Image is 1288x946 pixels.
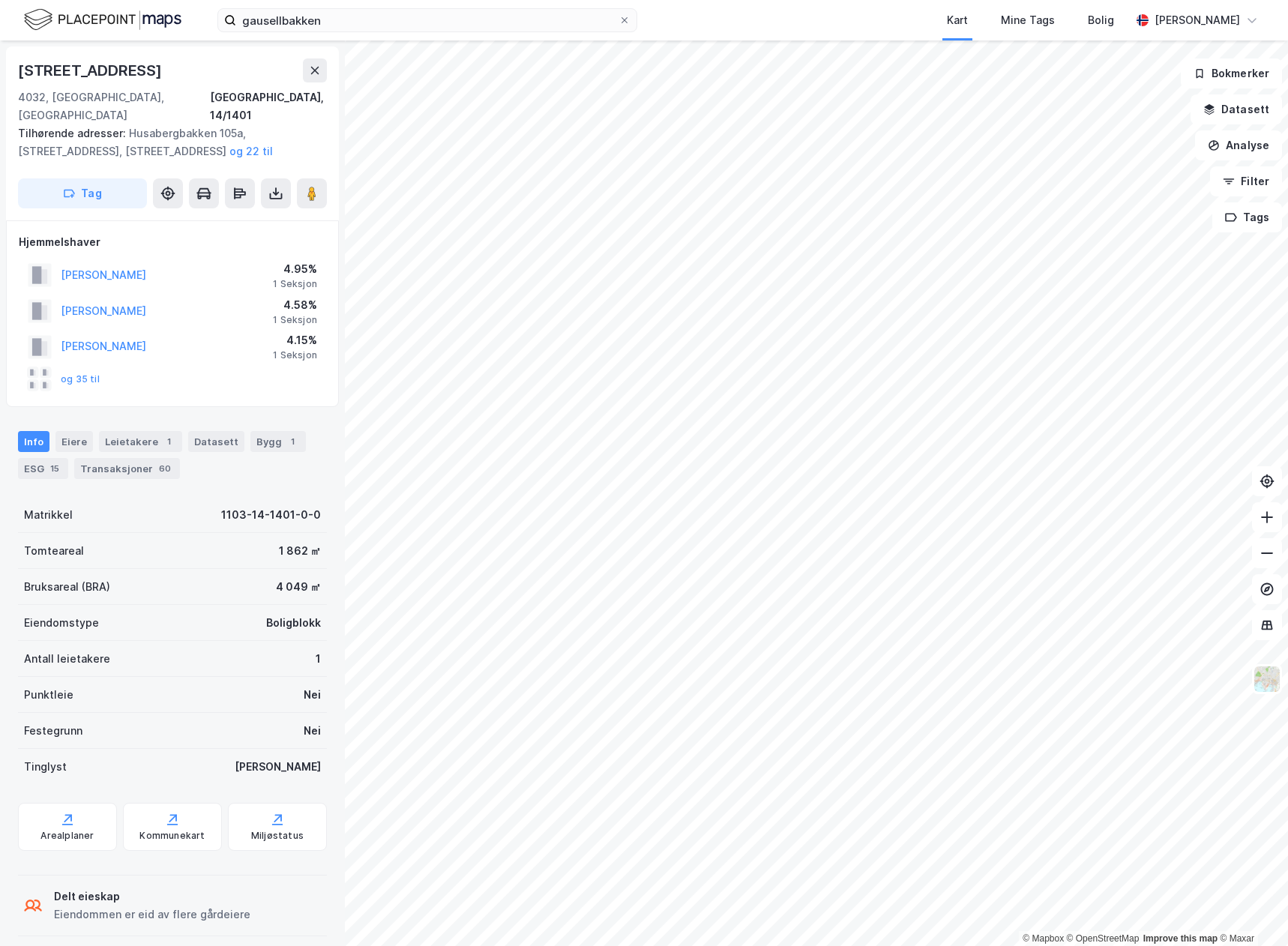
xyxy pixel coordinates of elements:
div: Kart [947,11,968,29]
a: Improve this map [1143,933,1218,944]
div: 1 [161,434,176,449]
button: Bokmerker [1181,58,1282,88]
div: Kommunekart [139,830,205,842]
div: Miljøstatus [251,830,304,842]
div: 4032, [GEOGRAPHIC_DATA], [GEOGRAPHIC_DATA] [18,88,210,124]
div: 1 Seksjon [273,314,317,326]
div: Eiendommen er eid av flere gårdeiere [54,906,250,924]
div: Delt eieskap [54,888,250,906]
div: Nei [304,722,321,740]
div: 4.58% [273,296,317,314]
button: Datasett [1191,94,1282,124]
div: Eiendomstype [24,614,99,632]
div: [GEOGRAPHIC_DATA], 14/1401 [210,88,327,124]
span: Tilhørende adresser: [18,127,129,139]
div: 4 049 ㎡ [276,578,321,596]
img: logo.f888ab2527a4732fd821a326f86c7f29.svg [24,7,181,33]
div: [PERSON_NAME] [1155,11,1240,29]
div: 1 [316,650,321,668]
div: Festegrunn [24,722,82,740]
div: Bygg [250,431,306,452]
div: Transaksjoner [74,458,180,479]
a: OpenStreetMap [1067,933,1140,944]
div: 1 862 ㎡ [279,542,321,560]
img: Z [1253,665,1281,693]
div: Tomteareal [24,542,84,560]
div: [PERSON_NAME] [235,758,321,776]
div: Tinglyst [24,758,67,776]
div: 60 [156,461,174,476]
button: Analyse [1195,130,1282,160]
div: Leietakere [99,431,182,452]
div: Datasett [188,431,244,452]
div: [STREET_ADDRESS] [18,58,165,82]
div: 15 [47,461,62,476]
div: Arealplaner [40,830,94,842]
div: ESG [18,458,68,479]
div: Matrikkel [24,506,73,524]
div: Mine Tags [1001,11,1055,29]
div: 1 Seksjon [273,278,317,290]
a: Mapbox [1023,933,1064,944]
div: Info [18,431,49,452]
div: Kontrollprogram for chat [1213,874,1288,946]
iframe: Chat Widget [1213,874,1288,946]
div: 1 [285,434,300,449]
div: 1 Seksjon [273,349,317,361]
div: Punktleie [24,686,73,704]
div: Nei [304,686,321,704]
div: Antall leietakere [24,650,110,668]
div: Bolig [1088,11,1114,29]
div: 4.15% [273,331,317,349]
input: Søk på adresse, matrikkel, gårdeiere, leietakere eller personer [236,9,619,31]
div: Boligblokk [266,614,321,632]
div: Eiere [55,431,93,452]
button: Tags [1212,202,1282,232]
button: Filter [1210,166,1282,196]
div: Husabergbakken 105a, [STREET_ADDRESS], [STREET_ADDRESS] [18,124,315,160]
div: Bruksareal (BRA) [24,578,110,596]
div: 4.95% [273,260,317,278]
div: 1103-14-1401-0-0 [221,506,321,524]
div: Hjemmelshaver [19,233,326,251]
button: Tag [18,178,147,208]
